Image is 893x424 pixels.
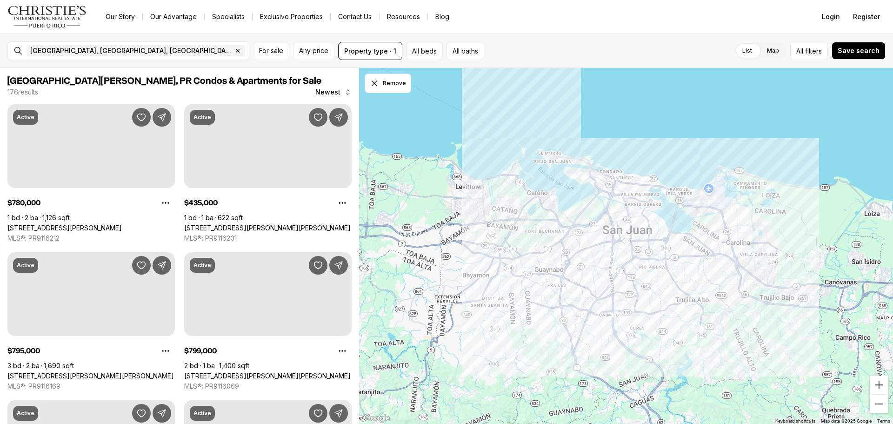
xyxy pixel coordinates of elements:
[193,114,211,121] p: Active
[259,47,283,54] span: For sale
[193,262,211,269] p: Active
[193,410,211,417] p: Active
[7,372,174,380] a: 69 SANTIAGO IGLESIA #5A, SAN JUAN PR, 00907
[153,404,171,423] button: Share Property
[7,6,87,28] img: logo
[253,10,330,23] a: Exclusive Properties
[156,194,175,212] button: Property options
[847,7,886,26] button: Register
[132,404,151,423] button: Save Property: 14 CERVANTES #2
[132,108,151,127] button: Save Property: 404 DE LA CONSTITUCION AVE #1104
[380,10,427,23] a: Resources
[7,76,321,86] span: [GEOGRAPHIC_DATA][PERSON_NAME], PR Condos & Apartments for Sale
[315,88,340,96] span: Newest
[333,194,352,212] button: Property options
[853,13,880,20] span: Register
[310,83,357,101] button: Newest
[822,13,840,20] span: Login
[446,42,484,60] button: All baths
[309,108,327,127] button: Save Property: 1509 PONCE DE LEON #1162
[406,42,443,60] button: All beds
[30,47,232,54] span: [GEOGRAPHIC_DATA], [GEOGRAPHIC_DATA], [GEOGRAPHIC_DATA]
[309,404,327,423] button: Save Property: Condado Blu DELCASSE ST. #901
[365,74,411,93] button: Dismiss drawing
[333,342,352,360] button: Property options
[132,256,151,275] button: Save Property: 69 SANTIAGO IGLESIA #5A
[156,342,175,360] button: Property options
[17,114,34,121] p: Active
[790,42,828,60] button: Allfilters
[293,42,334,60] button: Any price
[331,10,379,23] button: Contact Us
[143,10,204,23] a: Our Advantage
[870,376,888,394] button: Zoom in
[17,410,34,417] p: Active
[7,224,122,232] a: 404 DE LA CONSTITUCION AVE #1104, SAN JUAN PR, 00901
[338,42,402,60] button: Property type · 1
[17,262,34,269] p: Active
[832,42,886,60] button: Save search
[153,256,171,275] button: Share Property
[299,47,328,54] span: Any price
[205,10,252,23] a: Specialists
[184,224,351,232] a: 1509 PONCE DE LEON #1162, SANTURCE PR, 00909
[329,404,348,423] button: Share Property
[7,88,38,96] p: 176 results
[760,42,786,59] label: Map
[816,7,846,26] button: Login
[838,47,880,54] span: Save search
[98,10,142,23] a: Our Story
[428,10,457,23] a: Blog
[329,256,348,275] button: Share Property
[309,256,327,275] button: Save Property: 271 CALLE DE LA LUNA #3F
[796,46,803,56] span: All
[805,46,822,56] span: filters
[821,418,872,424] span: Map data ©2025 Google
[253,42,289,60] button: For sale
[153,108,171,127] button: Share Property
[735,42,760,59] label: List
[184,372,351,380] a: 271 CALLE DE LA LUNA #3F, SAN JUAN PR, 00901
[329,108,348,127] button: Share Property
